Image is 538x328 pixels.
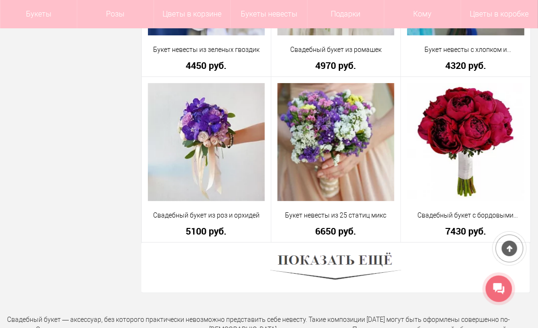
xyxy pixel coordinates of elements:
[407,226,524,236] a: 7430 руб.
[277,83,395,201] img: Букет невесты из 25 статиц микс
[407,210,524,220] a: Свадебный букет с бордовыми пионами
[148,45,265,55] a: Букет невесты из зеленых гвоздик
[270,263,401,271] a: Показать ещё
[277,60,395,70] a: 4970 руб.
[270,250,401,286] img: Показать ещё
[277,210,395,220] a: Букет невесты из 25 статиц микс
[277,226,395,236] a: 6650 руб.
[407,60,524,70] a: 4320 руб.
[407,83,524,201] img: Свадебный букет с бордовыми пионами
[148,60,265,70] a: 4450 руб.
[148,210,265,220] a: Свадебный букет из роз и орхидей
[277,45,395,55] a: Свадебный букет из ромашек
[148,226,265,236] a: 5100 руб.
[407,45,524,55] a: Букет невесты с хлопком и эрингиумом
[148,83,265,201] img: Свадебный букет из роз и орхидей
